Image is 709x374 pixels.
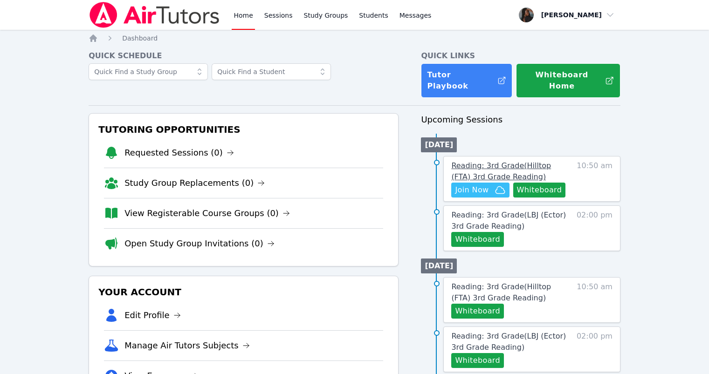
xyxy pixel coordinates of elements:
[451,210,572,232] a: Reading: 3rd Grade(LBJ (Ector) 3rd Grade Reading)
[451,304,504,319] button: Whiteboard
[89,2,220,28] img: Air Tutors
[421,63,512,98] a: Tutor Playbook
[421,50,620,61] h4: Quick Links
[96,284,391,300] h3: Your Account
[212,63,331,80] input: Quick Find a Student
[122,34,158,43] a: Dashboard
[89,63,208,80] input: Quick Find a Study Group
[577,331,613,368] span: 02:00 pm
[451,281,572,304] a: Reading: 3rd Grade(Hilltop (FTA) 3rd Grade Reading)
[513,183,566,197] button: Whiteboard
[124,339,250,352] a: Manage Air Tutors Subjects
[451,160,572,183] a: Reading: 3rd Grade(Hilltop (FTA) 3rd Grade Reading)
[451,211,566,231] span: Reading: 3rd Grade ( LBJ (Ector) 3rd Grade Reading )
[451,232,504,247] button: Whiteboard
[577,160,613,197] span: 10:50 am
[89,34,620,43] nav: Breadcrumb
[451,331,572,353] a: Reading: 3rd Grade(LBJ (Ector) 3rd Grade Reading)
[455,184,489,196] span: Join Now
[124,309,181,322] a: Edit Profile
[399,11,432,20] span: Messages
[451,282,551,302] span: Reading: 3rd Grade ( Hilltop (FTA) 3rd Grade Reading )
[124,207,290,220] a: View Registerable Course Groups (0)
[421,137,457,152] li: [DATE]
[451,183,509,197] button: Join Now
[421,258,457,273] li: [DATE]
[577,281,613,319] span: 10:50 am
[124,146,234,159] a: Requested Sessions (0)
[421,113,620,126] h3: Upcoming Sessions
[577,210,613,247] span: 02:00 pm
[122,34,158,42] span: Dashboard
[451,353,504,368] button: Whiteboard
[89,50,399,61] h4: Quick Schedule
[451,161,551,181] span: Reading: 3rd Grade ( Hilltop (FTA) 3rd Grade Reading )
[96,121,391,138] h3: Tutoring Opportunities
[451,332,566,352] span: Reading: 3rd Grade ( LBJ (Ector) 3rd Grade Reading )
[124,177,265,190] a: Study Group Replacements (0)
[124,237,275,250] a: Open Study Group Invitations (0)
[516,63,620,98] button: Whiteboard Home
